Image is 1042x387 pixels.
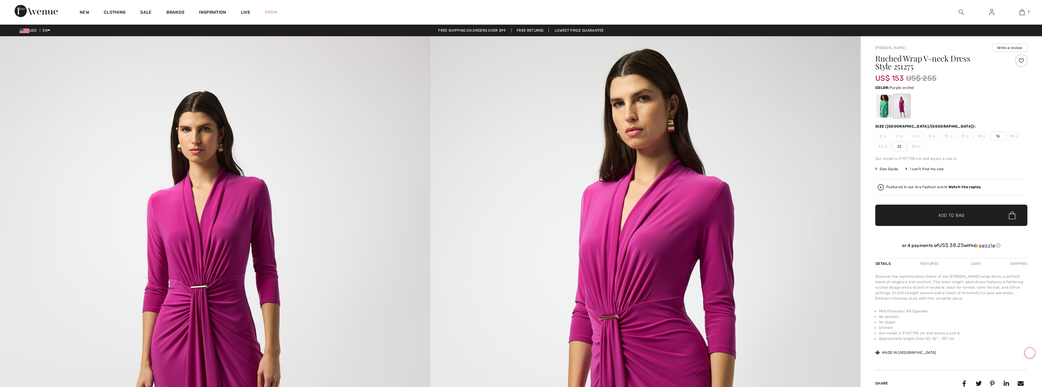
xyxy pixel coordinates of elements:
div: Garden green [876,95,892,118]
div: Discover the sophisticated charm of the [PERSON_NAME] wrap dress, a perfect blend of elegance and... [875,274,1027,301]
a: Clothing [104,10,126,16]
a: Free Returns [511,28,549,33]
li: Unlined [879,325,1027,330]
img: ring-m.svg [917,145,920,148]
div: Features [915,258,943,269]
span: 10 [941,132,956,141]
img: ring-m.svg [982,135,985,138]
img: ring-m.svg [900,135,903,138]
span: EN [43,28,50,33]
a: Brands [166,10,185,16]
img: ring-m.svg [884,145,887,148]
h1: Ruched Wrap V-neck Dress Style 251275 [875,55,1002,70]
span: 4 [892,132,907,141]
img: ring-m.svg [1016,135,1019,138]
div: Featured in our live fashion event. [886,185,981,189]
a: 7 [1007,9,1037,16]
span: 22 [892,142,907,151]
a: Prom [265,9,277,16]
img: My Info [989,9,994,16]
button: Write a review [992,44,1027,52]
div: or 4 payments of with [875,242,1027,248]
li: No pockets [879,314,1027,319]
div: Made in [GEOGRAPHIC_DATA] [875,350,936,355]
a: New [80,10,89,16]
a: Free shipping on orders over $99 [433,28,511,33]
li: Our model is 5'10"/178 cm and wears a size 6. [879,330,1027,336]
a: Live [241,9,250,16]
span: 18 [1007,132,1022,141]
span: Inspiration [199,10,226,16]
div: Details [875,258,892,269]
span: 24 [908,142,923,151]
div: Our model is 5'10"/178 cm and wears a size 6. [875,156,1027,161]
img: ring-m.svg [950,135,953,138]
img: ring-m.svg [883,135,886,138]
div: Size ([GEOGRAPHIC_DATA]/[GEOGRAPHIC_DATA]): [875,124,977,129]
span: Size Guide [875,166,898,172]
span: 7 [1028,9,1030,15]
li: No zipper [879,319,1027,325]
span: 6 [908,132,923,141]
span: 16 [990,132,1005,141]
div: Purple orchid [894,95,910,118]
img: My Bag [1019,9,1025,16]
a: Lowest Price Guarantee [550,28,609,33]
span: US$ 153 [875,68,904,83]
img: 1ère Avenue [15,5,58,17]
div: Care [966,258,986,269]
a: Sign In [984,9,999,16]
span: 8 [925,132,940,141]
span: 12 [957,132,973,141]
span: Color: [875,86,890,90]
span: Add to Bag [938,212,964,219]
span: 20 [875,142,890,151]
span: US$ 255 [906,73,936,84]
img: ring-m.svg [932,135,936,138]
img: US Dollar [19,28,29,33]
img: Sezzle [973,243,995,248]
img: Bag.svg [1009,211,1016,219]
div: Shipping [1009,258,1027,269]
img: Watch the replay [878,184,884,190]
iframe: Opens a widget where you can chat to one of our agents [1003,341,1036,357]
span: Purple orchid [890,86,914,90]
span: Share [875,381,888,385]
li: Approximate length (size 12): 42" - 107 cm [879,336,1027,341]
span: 2 [875,132,890,141]
button: Add to Bag [875,205,1027,226]
a: Sale [140,10,152,16]
div: I can't find my size [905,166,944,172]
span: USD [19,28,39,33]
img: ring-m.svg [916,135,919,138]
a: [PERSON_NAME] [875,46,906,50]
img: search the website [959,9,964,16]
span: US$ 38.25 [938,242,964,248]
strong: Watch the replay [949,185,981,189]
img: ring-m.svg [966,135,969,138]
li: 96% Polyester, 4% Spandex [879,308,1027,314]
span: 14 [974,132,989,141]
div: or 4 payments ofUS$ 38.25withSezzle Click to learn more about Sezzle [875,242,1027,251]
